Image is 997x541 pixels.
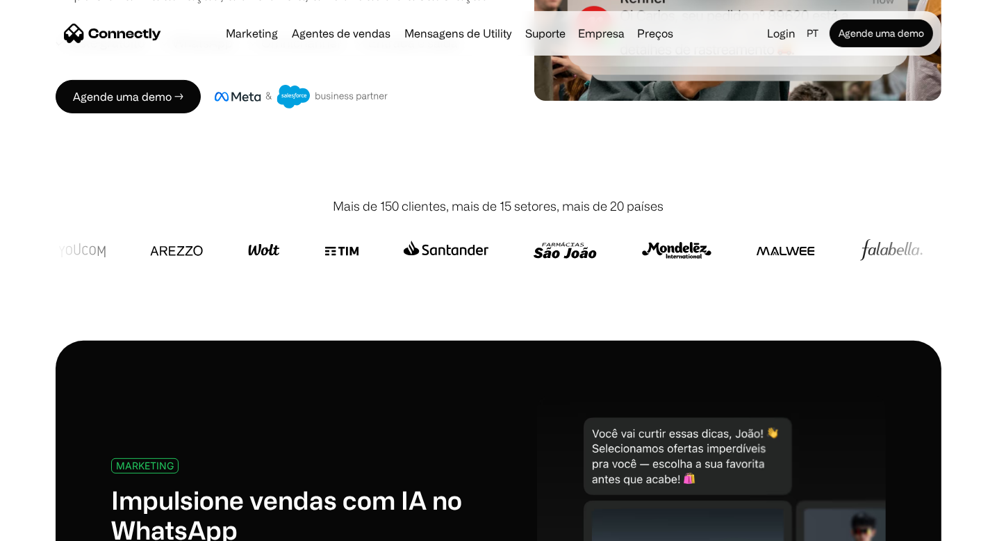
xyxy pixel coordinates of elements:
[64,23,161,44] a: home
[807,24,818,43] div: pt
[28,517,83,536] ul: Language list
[286,28,396,39] a: Agentes de vendas
[220,28,283,39] a: Marketing
[116,460,174,471] div: MARKETING
[333,197,664,216] div: Mais de 150 clientes, mais de 15 setores, mais de 20 países
[761,24,801,43] a: Login
[830,19,933,47] a: Agende uma demo
[578,24,625,43] div: Empresa
[801,24,827,43] div: pt
[399,28,517,39] a: Mensagens de Utility
[14,515,83,536] aside: Language selected: Português (Brasil)
[632,28,679,39] a: Preços
[574,24,629,43] div: Empresa
[215,85,388,108] img: Meta e crachá de parceiro de negócios do Salesforce.
[520,28,571,39] a: Suporte
[56,80,201,113] a: Agende uma demo →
